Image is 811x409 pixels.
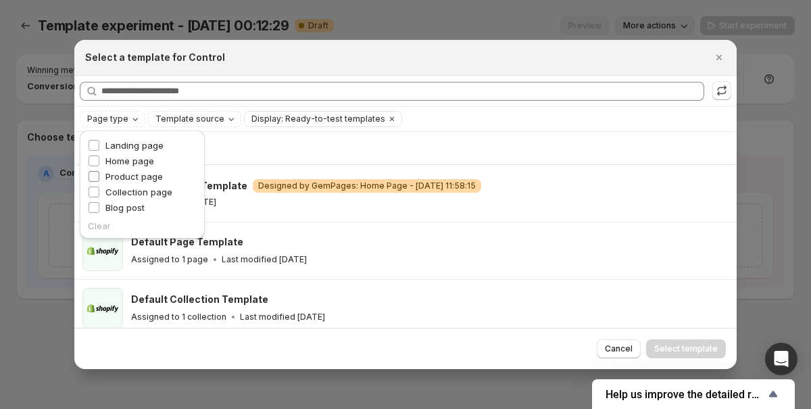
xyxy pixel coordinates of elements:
span: Home page [105,155,154,166]
span: Landing page [105,140,164,151]
span: Cancel [605,343,633,354]
p: Assigned to 1 page [131,254,208,265]
button: Display: Ready-to-test templates [245,112,385,126]
span: Page type [87,114,128,124]
span: Product page [105,171,163,182]
button: Close [710,48,729,67]
h2: Select a template for Control [85,51,225,64]
h3: Default Collection Template [131,293,268,306]
button: Template source [149,112,241,126]
p: Last modified [DATE] [222,254,307,265]
span: Blog post [105,202,145,213]
span: Template source [155,114,224,124]
button: Clear [385,112,399,126]
p: Assigned to 1 collection [131,312,226,322]
span: Help us improve the detailed report for A/B campaigns [606,388,765,401]
button: Page type [80,112,145,126]
img: Default Collection Template [82,288,123,329]
button: Show survey - Help us improve the detailed report for A/B campaigns [606,386,781,402]
button: Cancel [597,339,641,358]
span: Display: Ready-to-test templates [251,114,385,124]
span: Designed by GemPages: Home Page - [DATE] 11:58:15 [258,181,476,191]
div: Open Intercom Messenger [765,343,797,375]
span: Collection page [105,187,172,197]
p: Last modified [DATE] [240,312,325,322]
